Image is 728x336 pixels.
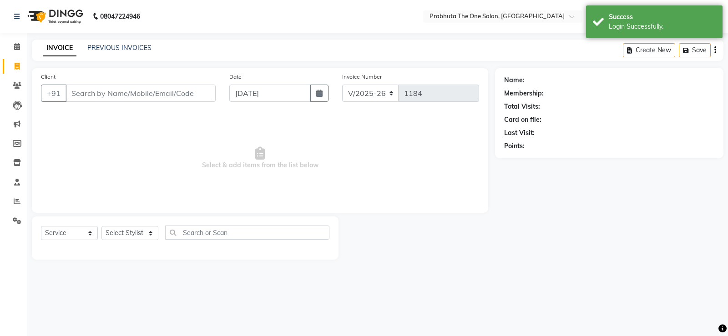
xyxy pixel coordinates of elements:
[100,4,140,29] b: 08047224946
[342,73,382,81] label: Invoice Number
[41,113,479,204] span: Select & add items from the list below
[41,85,66,102] button: +91
[229,73,242,81] label: Date
[609,12,716,22] div: Success
[504,75,525,85] div: Name:
[504,115,541,125] div: Card on file:
[23,4,86,29] img: logo
[623,43,675,57] button: Create New
[504,102,540,111] div: Total Visits:
[679,43,711,57] button: Save
[504,141,525,151] div: Points:
[609,22,716,31] div: Login Successfully.
[43,40,76,56] a: INVOICE
[504,89,544,98] div: Membership:
[87,44,152,52] a: PREVIOUS INVOICES
[41,73,56,81] label: Client
[66,85,216,102] input: Search by Name/Mobile/Email/Code
[165,226,329,240] input: Search or Scan
[504,128,535,138] div: Last Visit:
